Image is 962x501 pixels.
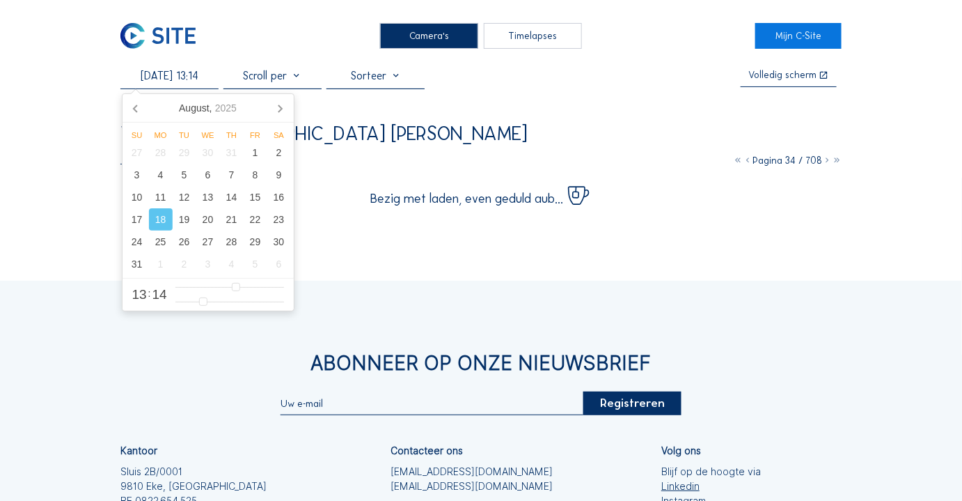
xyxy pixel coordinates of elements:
[173,253,196,275] div: 2
[196,253,220,275] div: 3
[380,23,478,48] div: Camera's
[267,164,291,186] div: 9
[120,123,528,143] div: Vulsteke / [GEOGRAPHIC_DATA] [PERSON_NAME]
[755,23,842,48] a: Mijn C-Site
[220,231,244,253] div: 28
[149,253,173,275] div: 1
[244,231,267,253] div: 29
[125,253,149,275] div: 31
[120,152,223,166] div: Camera 1
[125,231,149,253] div: 24
[267,208,291,231] div: 23
[267,186,291,208] div: 16
[370,192,563,205] span: Bezig met laden, even geduld aub...
[391,465,553,479] a: [EMAIL_ADDRESS][DOMAIN_NAME]
[125,164,149,186] div: 3
[196,186,220,208] div: 13
[125,208,149,231] div: 17
[132,288,147,301] span: 13
[267,231,291,253] div: 30
[752,155,822,167] span: Pagina 34 / 708
[196,141,220,164] div: 30
[661,479,761,494] a: Linkedin
[267,141,291,164] div: 2
[120,446,157,456] div: Kantoor
[125,131,149,139] div: Su
[244,186,267,208] div: 15
[152,288,167,301] span: 14
[267,253,291,275] div: 6
[149,186,173,208] div: 11
[173,97,242,119] div: August,
[196,131,220,139] div: We
[244,141,267,164] div: 1
[196,208,220,231] div: 20
[244,208,267,231] div: 22
[173,141,196,164] div: 29
[173,231,196,253] div: 26
[120,69,219,82] input: Zoek op datum 󰅀
[173,208,196,231] div: 19
[281,399,583,410] input: Uw e-mail
[120,353,842,373] div: Abonneer op onze nieuwsbrief
[173,186,196,208] div: 12
[391,479,553,494] a: [EMAIL_ADDRESS][DOMAIN_NAME]
[220,208,244,231] div: 21
[196,164,220,186] div: 6
[661,446,701,456] div: Volg ons
[120,23,196,48] img: C-SITE Logo
[149,131,173,139] div: Mo
[220,253,244,275] div: 4
[120,23,207,48] a: C-SITE Logo
[215,102,237,114] i: 2025
[125,141,149,164] div: 27
[484,23,582,48] div: Timelapses
[220,186,244,208] div: 14
[244,164,267,186] div: 8
[244,131,267,139] div: Fr
[220,164,244,186] div: 7
[267,131,291,139] div: Sa
[748,70,817,81] div: Volledig scherm
[149,164,173,186] div: 4
[196,231,220,253] div: 27
[583,392,681,415] div: Registreren
[391,446,463,456] div: Contacteer ons
[149,141,173,164] div: 28
[125,186,149,208] div: 10
[148,288,151,298] span: :
[220,141,244,164] div: 31
[244,253,267,275] div: 5
[149,208,173,231] div: 18
[173,164,196,186] div: 5
[149,231,173,253] div: 25
[173,131,196,139] div: Tu
[220,131,244,139] div: Th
